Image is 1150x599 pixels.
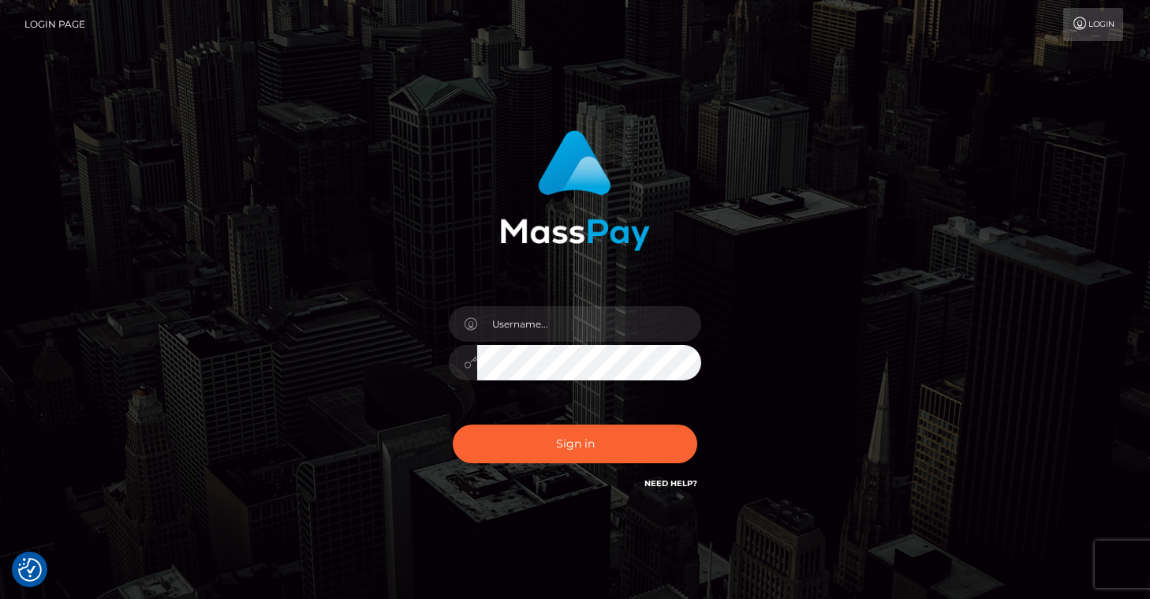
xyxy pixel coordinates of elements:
a: Login [1063,8,1123,41]
button: Sign in [453,425,697,463]
button: Consent Preferences [18,558,42,582]
img: Revisit consent button [18,558,42,582]
a: Need Help? [644,478,697,489]
img: MassPay Login [500,130,650,251]
input: Username... [477,306,701,342]
a: Login Page [24,8,85,41]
